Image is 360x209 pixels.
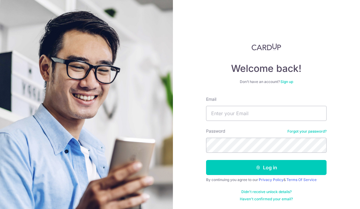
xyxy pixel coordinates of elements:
a: Haven't confirmed your email? [240,197,293,201]
label: Password [206,128,225,134]
a: Didn't receive unlock details? [241,189,292,194]
a: Sign up [280,79,293,84]
div: Don’t have an account? [206,79,327,84]
button: Log in [206,160,327,175]
h4: Welcome back! [206,63,327,75]
a: Forgot your password? [287,129,327,134]
img: CardUp Logo [252,43,281,51]
input: Enter your Email [206,106,327,121]
a: Terms Of Service [286,177,317,182]
a: Privacy Policy [259,177,283,182]
label: Email [206,96,216,102]
div: By continuing you agree to our & [206,177,327,182]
